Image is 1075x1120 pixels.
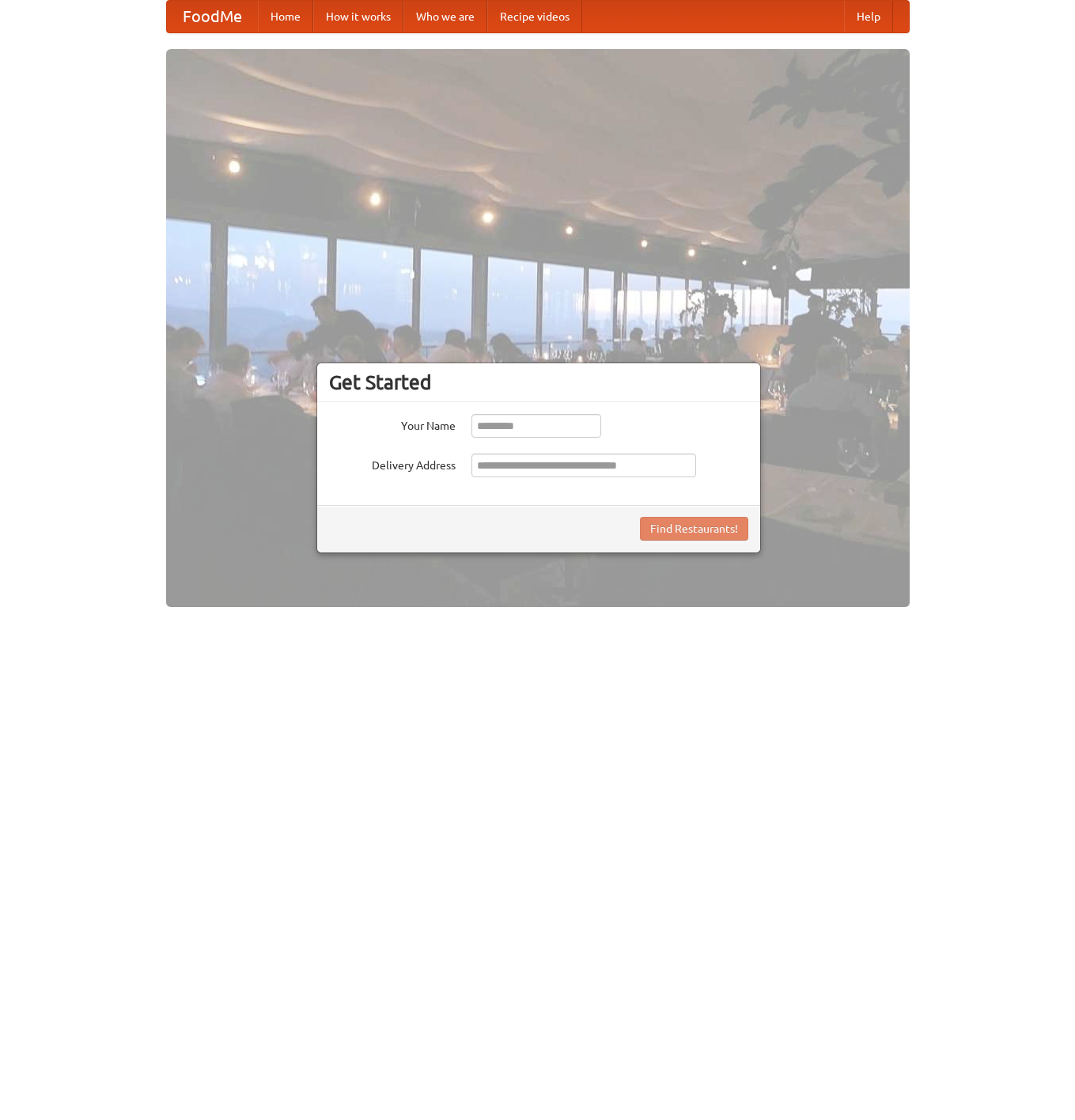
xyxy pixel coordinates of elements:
[313,1,403,32] a: How it works
[844,1,893,32] a: Help
[403,1,487,32] a: Who we are
[640,517,748,541] button: Find Restaurants!
[258,1,313,32] a: Home
[329,414,456,434] label: Your Name
[487,1,582,32] a: Recipe videos
[329,370,748,394] h3: Get Started
[329,454,456,473] label: Delivery Address
[167,1,258,32] a: FoodMe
